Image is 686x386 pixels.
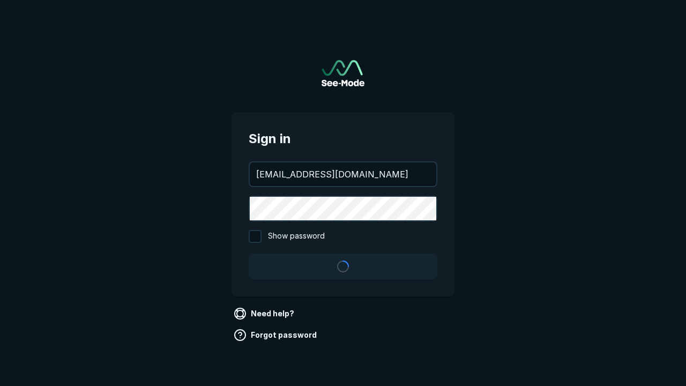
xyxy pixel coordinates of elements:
span: Sign in [249,129,437,149]
input: your@email.com [250,162,436,186]
span: Show password [268,230,325,243]
a: Forgot password [232,326,321,344]
a: Go to sign in [322,60,364,86]
a: Need help? [232,305,299,322]
img: See-Mode Logo [322,60,364,86]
